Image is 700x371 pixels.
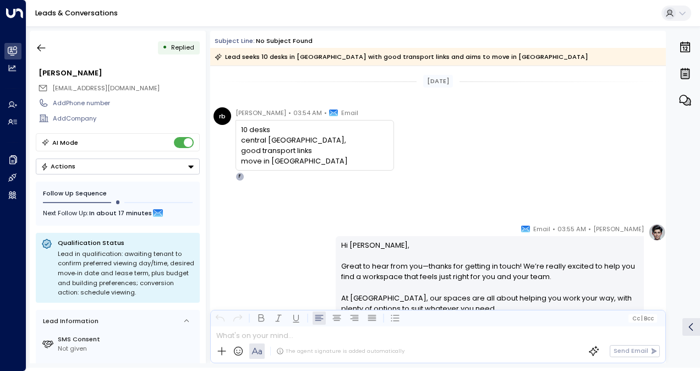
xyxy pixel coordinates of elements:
[324,107,327,118] span: •
[171,43,194,52] span: Replied
[58,335,196,344] label: SMS Consent
[39,68,199,78] div: [PERSON_NAME]
[276,347,404,355] div: The agent signature is added automatically
[36,159,200,174] button: Actions
[341,107,358,118] span: Email
[52,84,160,92] span: [EMAIL_ADDRESS][DOMAIN_NAME]
[36,159,200,174] div: Button group with a nested menu
[43,207,193,219] div: Next Follow Up:
[162,40,167,56] div: •
[288,107,291,118] span: •
[53,114,199,123] div: AddCompany
[241,135,388,156] div: central [GEOGRAPHIC_DATA], good transport links
[214,107,231,125] div: rb
[52,84,160,93] span: rkbrainch@live.co.uk
[52,137,78,148] div: AI Mode
[231,312,244,325] button: Redo
[648,223,666,241] img: profile-logo.png
[40,317,99,326] div: Lead Information
[593,223,644,234] span: [PERSON_NAME]
[423,75,453,88] div: [DATE]
[215,51,588,62] div: Lead seeks 10 desks in [GEOGRAPHIC_DATA] with good transport links and aims to move in [GEOGRAPHI...
[533,223,550,234] span: Email
[236,172,244,181] div: F
[236,107,286,118] span: [PERSON_NAME]
[632,315,654,321] span: Cc Bcc
[58,238,194,247] p: Qualification Status
[628,314,657,323] button: Cc|Bcc
[53,99,199,108] div: AddPhone number
[35,8,118,18] a: Leads & Conversations
[557,223,586,234] span: 03:55 AM
[241,156,388,166] div: move in [GEOGRAPHIC_DATA]
[43,189,193,198] div: Follow Up Sequence
[215,36,255,45] span: Subject Line:
[553,223,555,234] span: •
[89,207,152,219] span: In about 17 minutes
[241,124,388,135] div: 10 desks
[641,315,643,321] span: |
[256,36,313,46] div: No subject found
[58,344,196,353] div: Not given
[214,312,227,325] button: Undo
[588,223,591,234] span: •
[41,162,75,170] div: Actions
[58,249,194,298] div: Lead in qualification: awaiting tenant to confirm preferred viewing day/time, desired move‑in dat...
[293,107,322,118] span: 03:54 AM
